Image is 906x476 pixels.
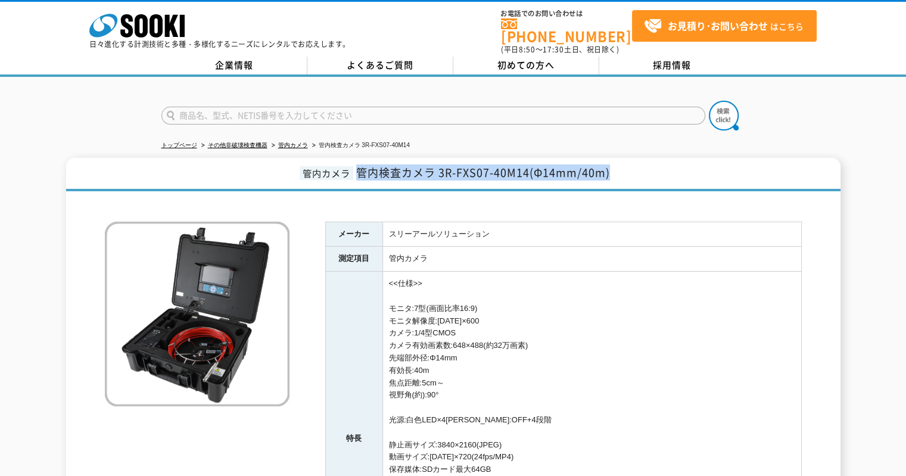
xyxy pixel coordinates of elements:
[89,41,350,48] p: 日々進化する計測技術と多種・多様化するニーズにレンタルでお応えします。
[543,44,564,55] span: 17:30
[632,10,817,42] a: お見積り･お問い合わせはこちら
[161,107,705,125] input: 商品名、型式、NETIS番号を入力してください
[501,44,619,55] span: (平日 ～ 土日、祝日除く)
[501,10,632,17] span: お電話でのお問い合わせは
[668,18,768,33] strong: お見積り･お問い合わせ
[382,222,801,247] td: スリーアールソリューション
[105,222,289,406] img: 管内検査カメラ 3R-FXS07-40M14
[310,139,410,152] li: 管内検査カメラ 3R-FXS07-40M14
[709,101,739,130] img: btn_search.png
[382,247,801,272] td: 管内カメラ
[519,44,535,55] span: 8:50
[325,222,382,247] th: メーカー
[644,17,804,35] span: はこちら
[278,142,308,148] a: 管内カメラ
[599,57,745,74] a: 採用情報
[208,142,267,148] a: その他非破壊検査機器
[356,164,610,181] span: 管内検査カメラ 3R-FXS07-40M14(Φ14mm/40m)
[161,142,197,148] a: トップページ
[325,247,382,272] th: 測定項目
[497,58,555,71] span: 初めての方へ
[300,166,353,180] span: 管内カメラ
[501,18,632,43] a: [PHONE_NUMBER]
[161,57,307,74] a: 企業情報
[307,57,453,74] a: よくあるご質問
[453,57,599,74] a: 初めての方へ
